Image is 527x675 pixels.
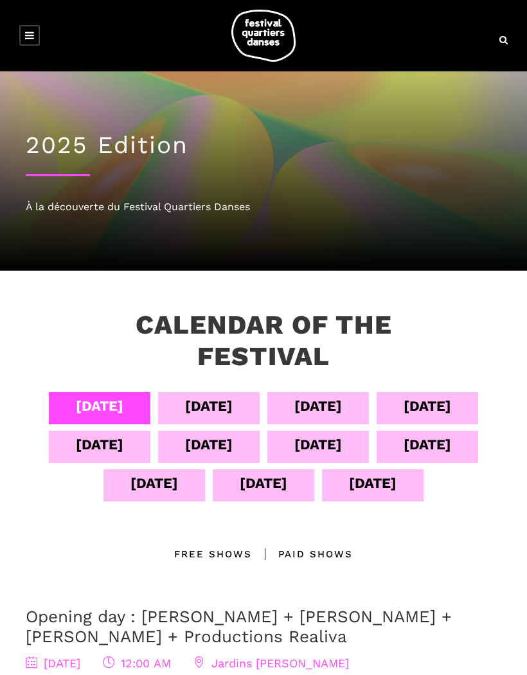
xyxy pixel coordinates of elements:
div: [DATE] [76,395,123,417]
span: 12:00 AM [103,656,171,670]
span: Jardins [PERSON_NAME] [193,656,349,670]
div: [DATE] [130,472,178,494]
a: Opening day : [PERSON_NAME] + [PERSON_NAME] + [PERSON_NAME] + Productions Realiva [26,607,452,646]
div: [DATE] [404,433,451,456]
div: [DATE] [76,433,123,456]
div: [DATE] [404,395,451,417]
div: [DATE] [185,395,233,417]
span: [DATE] [26,656,80,670]
img: logo-fqd-med [231,10,296,62]
h1: 2025 Edition [26,131,501,159]
div: Free Shows [174,546,252,562]
div: [DATE] [185,433,233,456]
div: [DATE] [240,472,287,494]
div: Paid shows [252,546,353,562]
div: [DATE] [349,472,397,494]
div: À la découverte du Festival Quartiers Danses [26,199,501,215]
h3: Calendar of the Festival [126,309,401,372]
div: [DATE] [294,395,342,417]
div: [DATE] [294,433,342,456]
